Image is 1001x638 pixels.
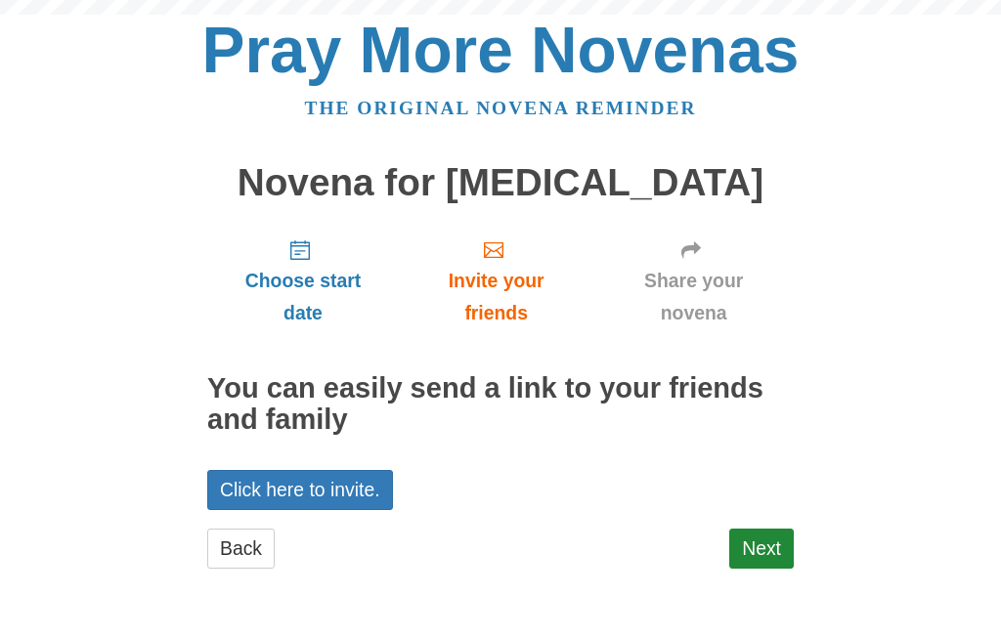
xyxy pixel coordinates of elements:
span: Choose start date [227,265,379,329]
a: Invite your friends [399,223,593,339]
a: Click here to invite. [207,470,393,510]
a: Pray More Novenas [202,14,800,86]
a: Share your novena [593,223,794,339]
a: Next [729,529,794,569]
span: Share your novena [613,265,774,329]
span: Invite your friends [418,265,574,329]
a: Choose start date [207,223,399,339]
h1: Novena for [MEDICAL_DATA] [207,162,794,204]
h2: You can easily send a link to your friends and family [207,373,794,436]
a: Back [207,529,275,569]
a: The original novena reminder [305,98,697,118]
